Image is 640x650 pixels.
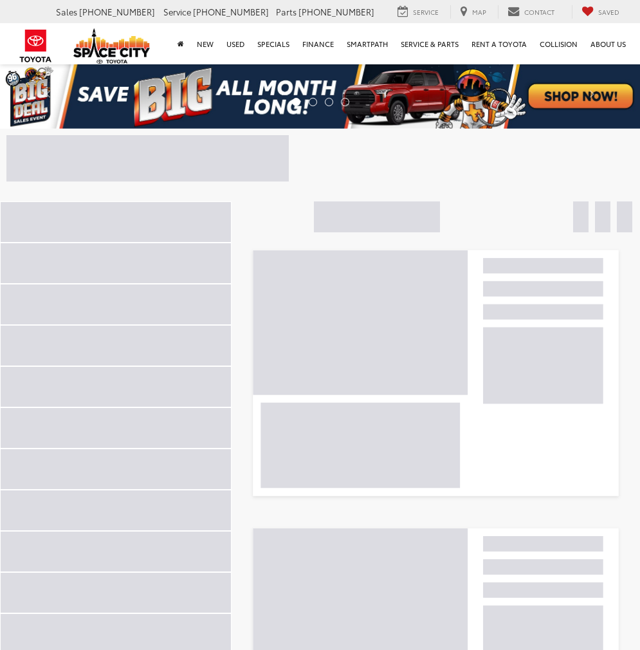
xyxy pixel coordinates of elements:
[584,23,632,64] a: About Us
[450,5,496,19] a: Map
[193,6,269,17] span: [PHONE_NUMBER]
[465,23,533,64] a: Rent a Toyota
[220,23,251,64] a: Used
[190,23,220,64] a: New
[472,7,486,17] span: Map
[79,6,155,17] span: [PHONE_NUMBER]
[340,23,394,64] a: SmartPath
[388,5,448,19] a: Service
[533,23,584,64] a: Collision
[524,7,554,17] span: Contact
[498,5,564,19] a: Contact
[394,23,465,64] a: Service & Parts
[12,25,60,67] img: Toyota
[276,6,297,17] span: Parts
[56,6,77,17] span: Sales
[163,6,191,17] span: Service
[296,23,340,64] a: Finance
[251,23,296,64] a: Specials
[572,5,629,19] a: My Saved Vehicles
[73,28,151,64] img: Space City Toyota
[171,23,190,64] a: Home
[598,7,619,17] span: Saved
[298,6,374,17] span: [PHONE_NUMBER]
[413,7,439,17] span: Service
